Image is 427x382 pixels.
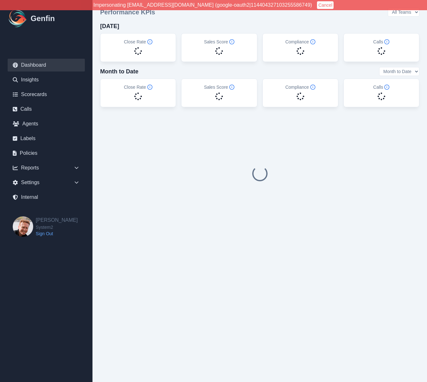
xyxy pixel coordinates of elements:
[384,39,389,44] span: Info
[229,39,234,44] span: Info
[147,39,152,44] span: Info
[36,216,78,224] h2: [PERSON_NAME]
[310,85,315,90] span: Info
[8,73,85,86] a: Insights
[317,1,334,9] button: Cancel
[8,147,85,160] a: Policies
[31,13,55,24] h1: Genfin
[8,8,28,29] img: Logo
[310,39,315,44] span: Info
[229,85,234,90] span: Info
[147,85,152,90] span: Info
[8,117,85,130] a: Agents
[8,59,85,71] a: Dashboard
[13,216,33,237] img: Brian Dunagan
[8,103,85,116] a: Calls
[8,191,85,204] a: Internal
[204,84,234,90] h5: Sales Score
[373,39,389,45] h5: Calls
[36,230,78,237] a: Sign Out
[204,39,234,45] h5: Sales Score
[8,88,85,101] a: Scorecards
[8,161,85,174] div: Reports
[8,176,85,189] div: Settings
[285,84,315,90] h5: Compliance
[384,85,389,90] span: Info
[124,39,152,45] h5: Close Rate
[8,132,85,145] a: Labels
[124,84,152,90] h5: Close Rate
[373,84,389,90] h5: Calls
[36,224,78,230] span: System2
[100,22,119,31] h4: [DATE]
[100,67,138,76] h4: Month to Date
[100,8,155,17] h3: Performance KPIs
[285,39,315,45] h5: Compliance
